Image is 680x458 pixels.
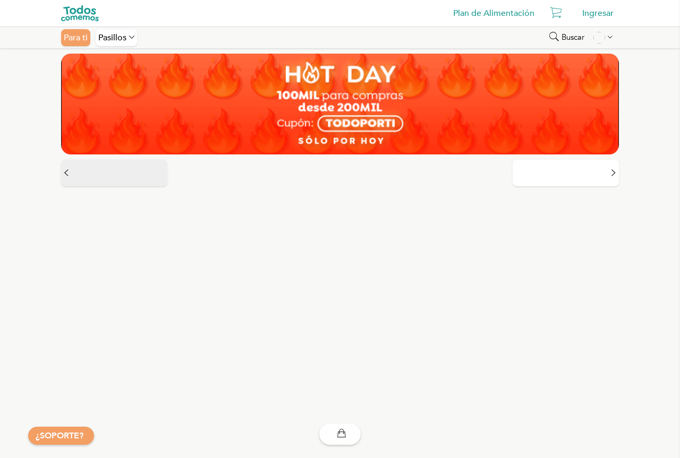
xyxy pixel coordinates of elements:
[36,430,83,442] a: ¿SOPORTE?
[61,5,99,21] img: todoscomemos
[448,3,540,24] a: Plan de Alimentación
[28,427,94,445] button: ¿SOPORTE?
[61,29,90,46] div: Para ti
[96,29,137,46] div: Pasillos
[562,33,584,42] span: Buscar
[577,3,619,24] div: Ingresar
